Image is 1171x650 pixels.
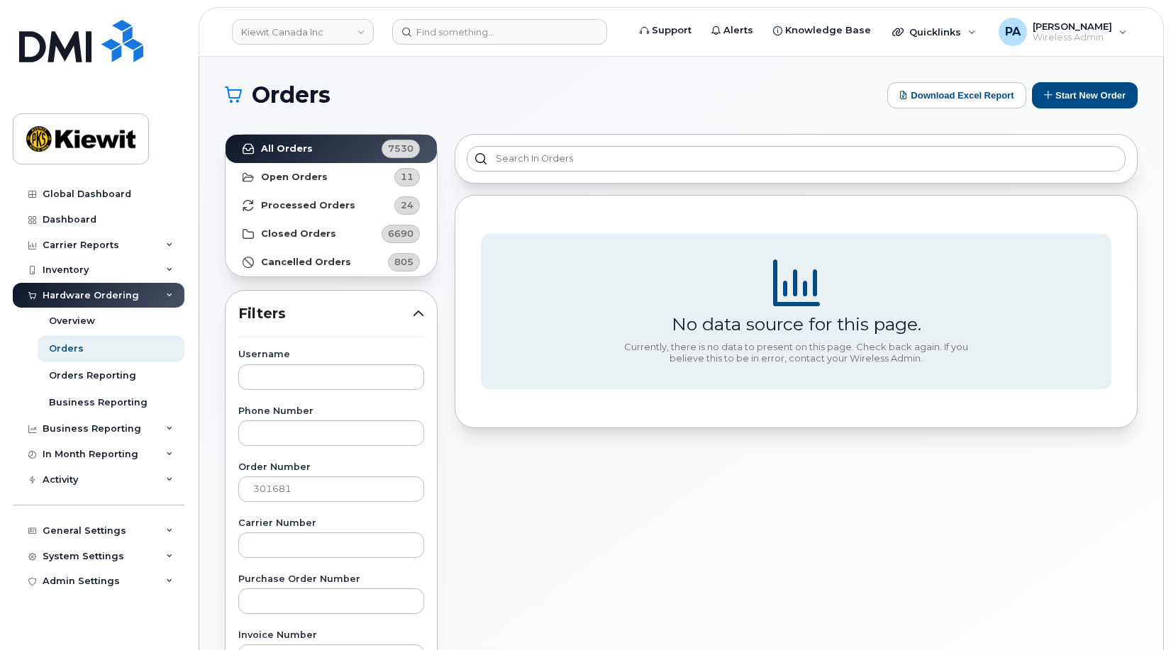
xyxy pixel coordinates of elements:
label: Purchase Order Number [238,575,424,584]
strong: Closed Orders [261,228,336,240]
strong: All Orders [261,143,313,155]
a: Open Orders11 [226,163,437,191]
button: Start New Order [1032,82,1138,108]
div: No data source for this page. [672,313,921,335]
label: Phone Number [238,407,424,416]
label: Username [238,350,424,359]
a: Closed Orders6690 [226,220,437,248]
a: All Orders7530 [226,135,437,163]
iframe: Messenger Launcher [1109,588,1160,639]
strong: Open Orders [261,172,328,183]
span: 7530 [388,142,414,155]
button: Download Excel Report [887,82,1026,108]
label: Invoice Number [238,631,424,640]
span: 6690 [388,227,414,240]
div: Currently, there is no data to present on this page. Check back again. If you believe this to be ... [619,342,974,364]
span: Orders [252,84,331,106]
strong: Cancelled Orders [261,257,351,268]
strong: Processed Orders [261,200,355,211]
a: Processed Orders24 [226,191,437,220]
input: Search in orders [467,146,1126,172]
a: Cancelled Orders805 [226,248,437,276]
span: Filters [238,303,413,324]
span: 11 [401,170,414,184]
label: Order Number [238,463,424,472]
label: Carrier Number [238,519,424,528]
span: 24 [401,198,414,212]
span: 805 [394,255,414,269]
